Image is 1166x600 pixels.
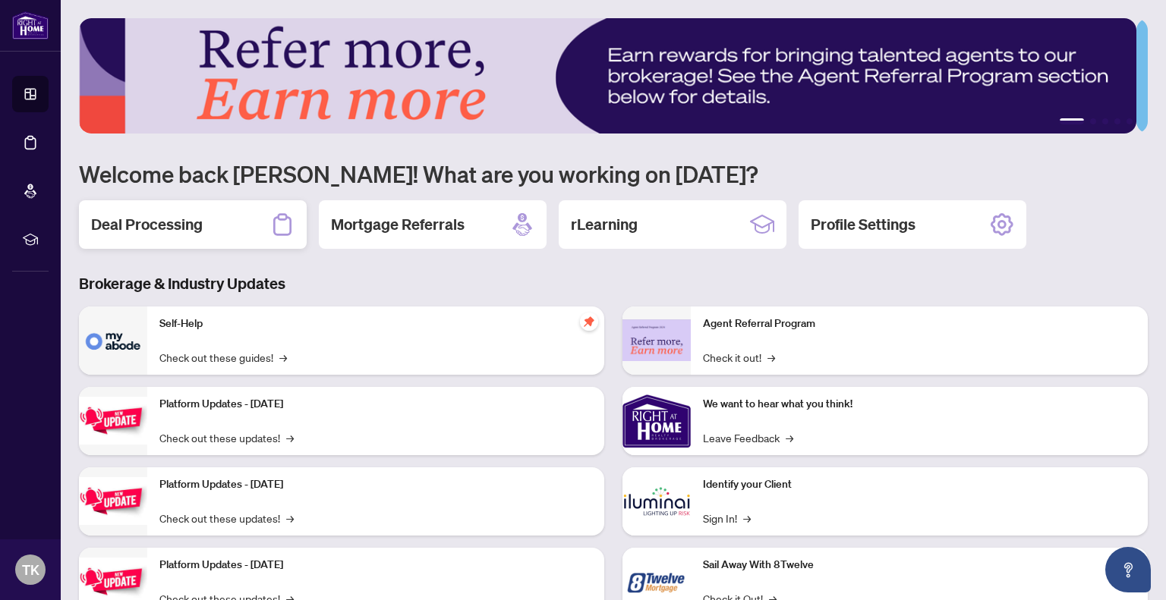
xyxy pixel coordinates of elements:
[703,396,1136,413] p: We want to hear what you think!
[159,349,287,366] a: Check out these guides!→
[1127,118,1133,124] button: 5
[1114,118,1120,124] button: 4
[22,559,39,580] span: TK
[703,557,1136,573] p: Sail Away With 8Twelve
[286,429,294,446] span: →
[79,477,147,525] img: Platform Updates - July 8, 2025
[159,316,592,332] p: Self-Help
[91,214,203,235] h2: Deal Processing
[580,313,598,331] span: pushpin
[622,387,691,455] img: We want to hear what you think!
[79,18,1136,134] img: Slide 0
[1105,547,1151,592] button: Open asap
[743,510,751,526] span: →
[279,349,287,366] span: →
[622,319,691,361] img: Agent Referral Program
[159,557,592,573] p: Platform Updates - [DATE]
[767,349,775,366] span: →
[1060,118,1084,124] button: 1
[79,159,1148,188] h1: Welcome back [PERSON_NAME]! What are you working on [DATE]?
[703,510,751,526] a: Sign In!→
[703,349,775,366] a: Check it out!→
[1102,118,1108,124] button: 3
[331,214,465,235] h2: Mortgage Referrals
[159,476,592,493] p: Platform Updates - [DATE]
[286,510,294,526] span: →
[703,316,1136,332] p: Agent Referral Program
[79,397,147,445] img: Platform Updates - July 21, 2025
[571,214,638,235] h2: rLearning
[811,214,915,235] h2: Profile Settings
[79,306,147,375] img: Self-Help
[703,429,793,446] a: Leave Feedback→
[159,396,592,413] p: Platform Updates - [DATE]
[159,429,294,446] a: Check out these updates!→
[159,510,294,526] a: Check out these updates!→
[79,273,1148,294] h3: Brokerage & Industry Updates
[1090,118,1096,124] button: 2
[12,11,49,39] img: logo
[622,467,691,536] img: Identify your Client
[703,476,1136,493] p: Identify your Client
[786,429,793,446] span: →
